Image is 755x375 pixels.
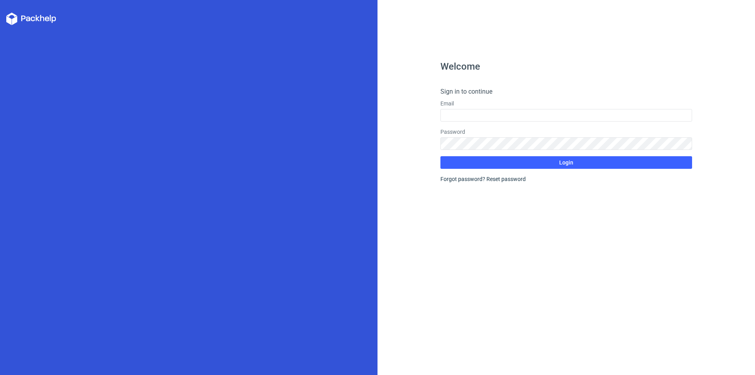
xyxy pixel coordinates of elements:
[440,62,692,71] h1: Welcome
[440,100,692,107] label: Email
[440,87,692,96] h4: Sign in to continue
[440,128,692,136] label: Password
[440,175,692,183] div: Forgot password?
[486,176,526,182] a: Reset password
[440,156,692,169] button: Login
[559,160,573,165] span: Login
